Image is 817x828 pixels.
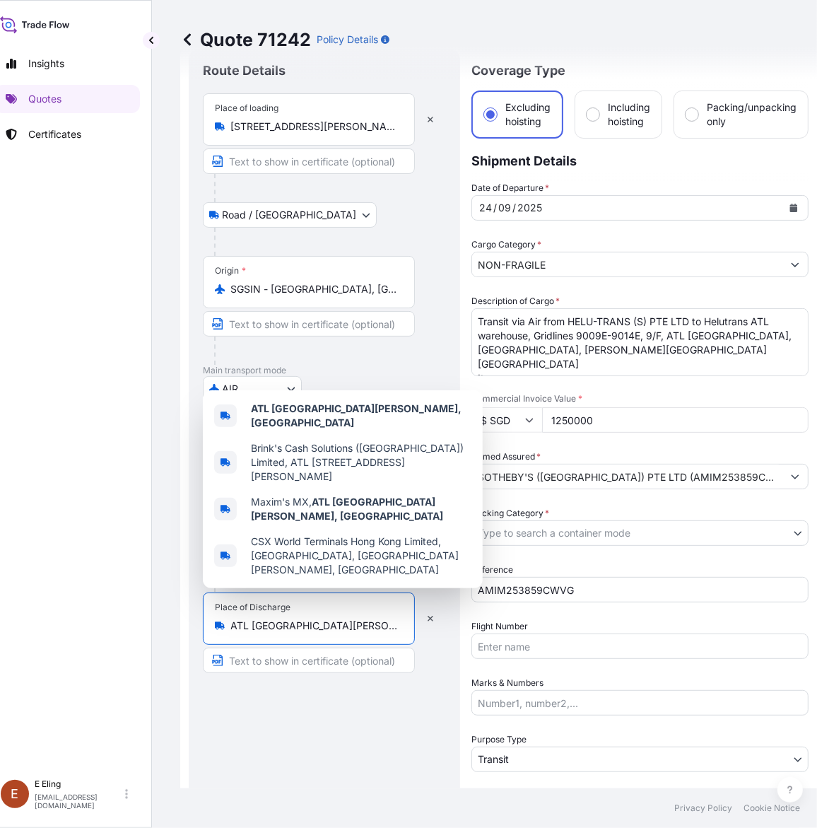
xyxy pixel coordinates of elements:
[471,690,809,716] input: Number1, number2,...
[471,619,528,634] label: Flight Number
[471,294,560,308] label: Description of Cargo
[251,495,471,523] span: Maxim's MX,
[478,752,509,766] span: Transit
[251,402,462,428] b: ATL [GEOGRAPHIC_DATA][PERSON_NAME], [GEOGRAPHIC_DATA]
[215,602,290,613] div: Place of Discharge
[608,100,650,129] span: Including hoisting
[472,252,782,277] input: Select a commodity type
[28,127,81,141] p: Certificates
[251,535,471,577] span: CSX World Terminals Hong Kong Limited, [GEOGRAPHIC_DATA], [GEOGRAPHIC_DATA][PERSON_NAME], [GEOGRA...
[230,282,397,296] input: Origin
[471,308,809,376] textarea: Transit via Air from HELU-TRANS (S) PTE LTD to Helutrans ATL warehouse, Gridlines 9009E-9014E, 9/...
[471,634,809,659] input: Enter name
[542,407,809,433] input: Type amount
[215,103,278,114] div: Place of loading
[28,92,61,106] p: Quotes
[707,100,797,129] span: Packing/unpacking only
[230,119,397,134] input: Place of loading
[478,526,630,540] span: Type to search a container mode
[471,563,513,577] label: Reference
[782,464,808,489] button: Show suggestions
[471,181,549,195] span: Date of Departure
[512,199,516,216] div: /
[471,450,541,464] label: Named Assured
[203,390,483,588] div: Show suggestions
[203,365,446,376] p: Main transport mode
[471,577,809,602] input: Your internal reference
[471,733,527,747] span: Purpose Type
[222,382,238,396] span: AIR
[251,496,443,522] b: ATL [GEOGRAPHIC_DATA][PERSON_NAME], [GEOGRAPHIC_DATA]
[505,100,551,129] span: Excluding hoisting
[230,619,397,633] input: Place of Discharge
[203,311,415,337] input: Text to appear on certificate
[493,199,497,216] div: /
[35,793,122,810] p: [EMAIL_ADDRESS][DOMAIN_NAME]
[317,33,378,47] p: Policy Details
[472,464,782,489] input: Full name
[516,199,543,216] div: year,
[478,199,493,216] div: day,
[471,139,809,181] p: Shipment Details
[782,197,805,219] button: Calendar
[743,803,800,814] p: Cookie Notice
[497,199,512,216] div: month,
[203,148,415,174] input: Text to appear on certificate
[471,676,543,690] label: Marks & Numbers
[203,376,302,402] button: Select transport
[674,803,732,814] p: Privacy Policy
[203,648,415,673] input: Text to appear on certificate
[28,57,64,71] p: Insights
[782,252,808,277] button: Show suggestions
[251,441,471,484] span: Brink's Cash Solutions ([GEOGRAPHIC_DATA]) Limited, ATL [STREET_ADDRESS][PERSON_NAME]
[215,265,246,276] div: Origin
[203,202,377,228] button: Select transport
[35,779,122,790] p: E Eling
[471,506,549,520] span: Packing Category
[180,28,311,51] p: Quote 71242
[471,393,809,404] span: Commercial Invoice Value
[471,238,541,252] label: Cargo Category
[11,787,19,801] span: E
[222,208,356,222] span: Road / [GEOGRAPHIC_DATA]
